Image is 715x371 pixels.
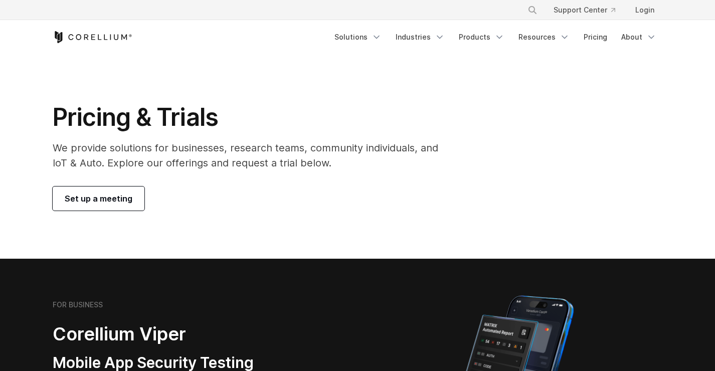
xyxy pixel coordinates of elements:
a: Pricing [578,28,613,46]
a: Resources [512,28,576,46]
a: Corellium Home [53,31,132,43]
a: Industries [390,28,451,46]
a: About [615,28,662,46]
span: Set up a meeting [65,193,132,205]
p: We provide solutions for businesses, research teams, community individuals, and IoT & Auto. Explo... [53,140,452,170]
a: Solutions [328,28,388,46]
div: Navigation Menu [515,1,662,19]
div: Navigation Menu [328,28,662,46]
a: Products [453,28,510,46]
h6: FOR BUSINESS [53,300,103,309]
h2: Corellium Viper [53,323,309,345]
a: Support Center [546,1,623,19]
a: Login [627,1,662,19]
button: Search [523,1,542,19]
h1: Pricing & Trials [53,102,452,132]
a: Set up a meeting [53,187,144,211]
